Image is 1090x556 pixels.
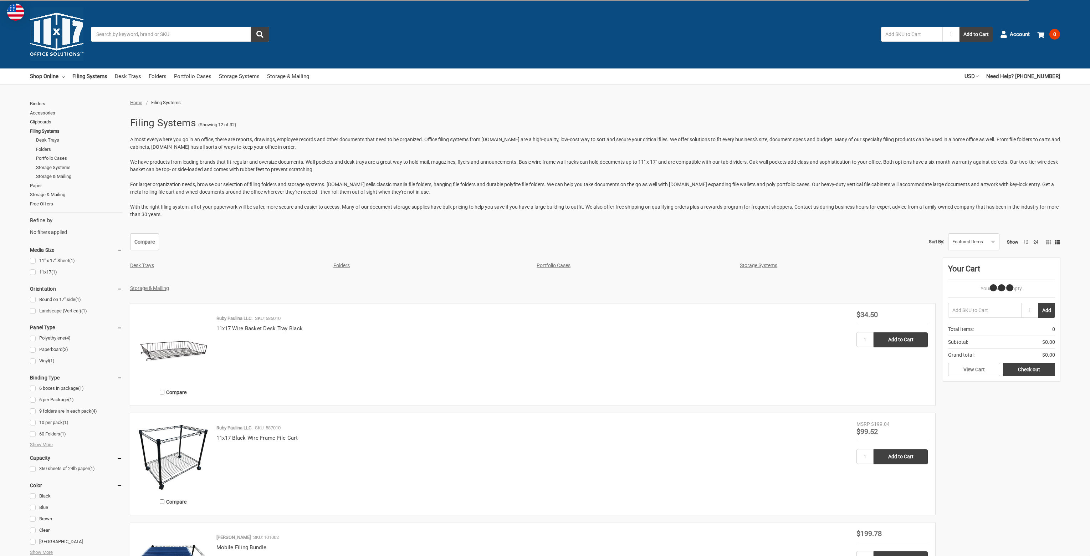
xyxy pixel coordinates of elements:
[948,303,1021,318] input: Add SKU to Cart
[30,333,122,343] a: Polyethylene
[36,136,122,145] a: Desk Trays
[255,424,281,432] p: SKU: 587010
[856,310,878,319] span: $34.50
[948,363,1000,376] a: View Cart
[30,514,122,524] a: Brown
[30,549,53,556] span: Show More
[1042,338,1055,346] span: $0.00
[30,246,122,254] h5: Media Size
[253,534,279,541] p: SKU: 101002
[874,449,928,464] input: Add to Cart
[1003,363,1055,376] a: Check out
[1038,303,1055,318] button: Add
[881,27,942,42] input: Add SKU to Cart
[130,285,169,291] a: Storage & Mailing
[49,358,55,363] span: (1)
[30,256,122,266] a: 11" x 17" Sheet
[75,297,81,302] span: (1)
[30,395,122,405] a: 6 per Package
[219,68,260,84] a: Storage Systems
[130,181,1060,196] p: For larger organization needs, browse our selection of filing folders and storage systems. [DOMAI...
[72,68,107,84] a: Filing Systems
[30,491,122,501] a: Black
[160,390,164,394] input: Compare
[89,466,95,471] span: (1)
[1010,30,1030,39] span: Account
[30,108,122,118] a: Accessories
[130,158,1060,173] p: We have products from leading brands that fit regular and oversize documents. Wall pockets and de...
[51,269,57,275] span: (1)
[138,311,209,382] img: 11x17 Wire Basket Desk Tray Black
[255,315,281,322] p: SKU: 585010
[30,285,122,293] h5: Orientation
[68,397,74,402] span: (1)
[333,262,350,268] a: Folders
[138,420,209,492] img: 11x17 Black Wire Frame File Cart
[91,27,269,42] input: Search by keyword, brand or SKU
[948,285,1055,292] p: Your Cart Is Empty.
[130,203,1060,218] p: With the right filing system, all of your paperwork will be safer, more secure and easier to acce...
[115,68,141,84] a: Desk Trays
[948,351,974,359] span: Grand total:
[986,68,1060,84] a: Need Help? [PHONE_NUMBER]
[81,308,87,313] span: (1)
[537,262,570,268] a: Portfolio Cases
[130,114,196,132] h1: Filing Systems
[130,136,1060,151] p: Almost everywhere you go in an office, there are reports, drawings, employee records and other do...
[130,262,154,268] a: Desk Trays
[30,7,83,61] img: 11x17.com
[964,68,979,84] a: USD
[216,534,251,541] p: [PERSON_NAME]
[138,386,209,398] label: Compare
[30,295,122,305] a: Bound on 17" side
[1052,326,1055,333] span: 0
[1023,239,1028,245] a: 12
[30,481,122,490] h5: Color
[30,99,122,108] a: Binders
[78,386,84,391] span: (1)
[36,154,122,163] a: Portfolio Cases
[30,68,65,84] a: Shop Online
[216,424,252,432] p: Ruby Paulina LLC.
[69,258,75,263] span: (1)
[216,544,266,551] a: Mobile Filing Bundle
[30,454,122,462] h5: Capacity
[30,117,122,127] a: Clipboards
[1037,25,1060,44] a: 0
[856,420,870,428] div: MSRP
[30,216,122,236] div: No filters applied
[30,323,122,332] h5: Panel Type
[30,127,122,136] a: Filing Systems
[36,145,122,154] a: Folders
[30,429,122,439] a: 60 Folders
[174,68,211,84] a: Portfolio Cases
[36,172,122,181] a: Storage & Mailing
[149,68,167,84] a: Folders
[138,496,209,507] label: Compare
[30,503,122,512] a: Blue
[1049,29,1060,40] span: 0
[63,420,68,425] span: (1)
[198,121,236,128] span: (Showing 12 of 32)
[91,408,97,414] span: (4)
[30,345,122,354] a: Paperboard
[740,262,777,268] a: Storage Systems
[948,326,974,333] span: Total Items:
[65,335,71,341] span: (4)
[30,306,122,316] a: Landscape (Vertical)
[160,499,164,504] input: Compare
[60,431,66,437] span: (1)
[30,356,122,366] a: Vinyl
[30,464,122,474] a: 360 sheets of 24lb paper
[151,100,181,105] span: Filing Systems
[7,4,24,21] img: duty and tax information for United States
[30,418,122,428] a: 10 per pack
[1042,351,1055,359] span: $0.00
[62,347,68,352] span: (2)
[130,100,142,105] a: Home
[36,163,122,172] a: Storage Systems
[30,267,122,277] a: 11x17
